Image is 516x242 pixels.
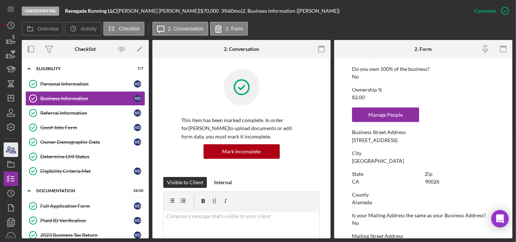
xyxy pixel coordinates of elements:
label: 2. Form [226,26,243,32]
div: CA [352,179,359,185]
div: City [352,150,495,156]
a: Eligibility Criteria MetVD [25,164,145,178]
a: Owner Demographic DataVD [25,135,145,149]
a: Good Jobs FormVD [25,120,145,135]
a: Referral InformationVD [25,106,145,120]
div: V D [134,231,141,239]
div: 90026 [425,179,440,185]
label: Overview [37,26,58,32]
button: Manage People [352,108,419,122]
div: Personal Information [40,81,134,87]
a: Determine LMI Status [25,149,145,164]
div: 60 mo [228,8,241,14]
div: Good Jobs Form [40,125,134,130]
div: Documentation [36,189,125,193]
div: 2. Form [415,46,432,52]
div: V D [134,138,141,146]
a: Plaid ID VerificationVD [25,213,145,228]
div: 7 / 7 [130,66,143,71]
div: Plaid ID Verification [40,218,134,223]
div: Ownership % [352,87,495,93]
div: 18 / 20 [130,189,143,193]
div: V D [134,109,141,117]
button: Overview [22,22,63,36]
label: Checklist [119,26,140,32]
div: [STREET_ADDRESS] [352,137,397,143]
div: 3 % [221,8,228,14]
p: This item has been marked complete. In order for [PERSON_NAME] to upload documents or edit form d... [181,116,302,141]
div: Referral Information [40,110,134,116]
div: Open Intercom Messenger [491,210,509,227]
a: Full Application FormVD [25,199,145,213]
button: Visible to Client [163,177,207,188]
div: | 2. Business Information ([PERSON_NAME]) [241,8,340,14]
button: Mark Incomplete [204,144,280,159]
div: Owner Demographic Data [40,139,134,145]
div: V D [134,95,141,102]
button: Internal [210,177,236,188]
div: County [352,192,495,198]
label: Activity [81,26,97,32]
div: State [352,171,421,177]
div: Full Application Form [40,203,134,209]
div: V D [134,80,141,88]
div: Manage People [356,108,415,122]
div: Determine LMI Status [40,154,145,160]
a: Personal InformationVD [25,77,145,91]
div: 82.00 [352,94,365,100]
button: Complete [467,4,512,18]
label: 2. Conversation [168,26,204,32]
div: V D [134,202,141,210]
text: CC [8,235,13,239]
button: Activity [65,22,101,36]
div: No [352,220,359,226]
div: Business Information [40,96,134,101]
button: 2. Form [210,22,248,36]
div: Zip [425,171,495,177]
div: No [352,74,359,80]
div: V D [134,217,141,224]
div: Is your Mailing Address the same as your Business Address? [352,213,495,218]
div: Complete [474,4,496,18]
div: Visible to Client [167,177,203,188]
a: Manage People [352,112,419,118]
div: 2023 Business Tax Return [40,232,134,238]
div: 2. Conversation [224,46,259,52]
div: Business Street Address [352,129,495,135]
div: Mark Incomplete [222,144,261,159]
a: Business InformationVD [25,91,145,106]
span: $70,000 [200,8,219,14]
b: Renegade Running LLC [65,8,116,14]
div: Eligibility Criteria Met [40,168,134,174]
div: V D [134,124,141,131]
div: Do you own 100% of the business? [352,66,495,72]
button: 2. Conversation [152,22,208,36]
div: Alameda [352,199,372,205]
div: [GEOGRAPHIC_DATA] [352,158,404,164]
div: | [65,8,117,14]
button: Checklist [103,22,144,36]
div: V D [134,168,141,175]
div: Underwriting [22,7,59,16]
div: Checklist [75,46,96,52]
div: Internal [214,177,232,188]
div: [PERSON_NAME] [PERSON_NAME] | [117,8,200,14]
div: Mailing Street Address [352,233,495,239]
div: Eligibility [36,66,125,71]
